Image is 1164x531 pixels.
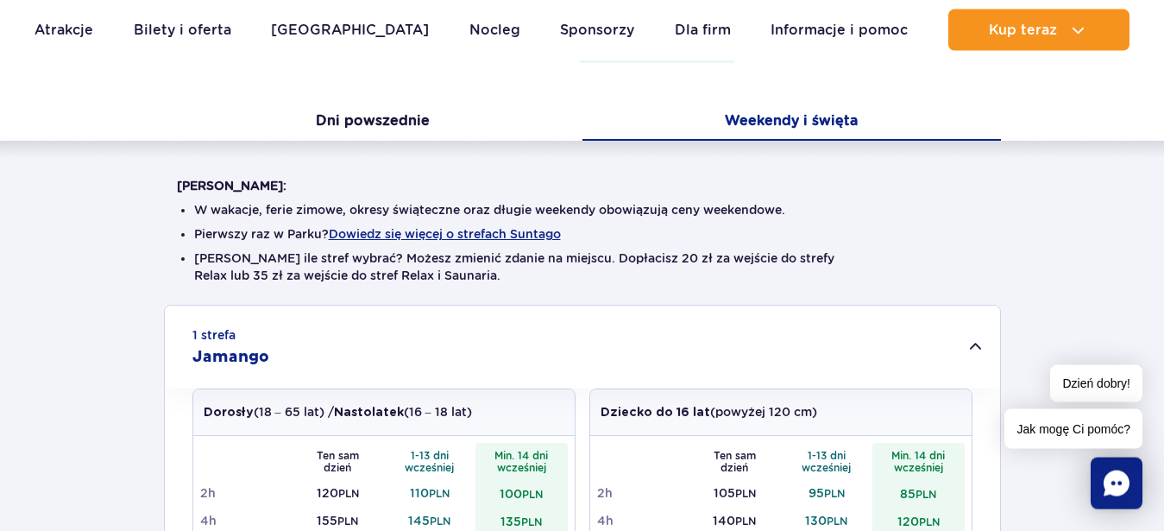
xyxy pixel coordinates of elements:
strong: [PERSON_NAME]: [177,179,286,193]
small: PLN [735,515,756,528]
li: [PERSON_NAME] ile stref wybrać? Możesz zmienić zdanie na miejscu. Dopłacisz 20 zł za wejście do s... [194,250,971,284]
td: 110 [384,479,476,507]
a: Informacje i pomoc [771,9,908,51]
th: 1-13 dni wcześniej [384,443,476,479]
small: PLN [429,487,450,500]
small: PLN [522,488,543,501]
button: Kup teraz [948,9,1129,51]
th: Ten sam dzień [292,443,384,479]
strong: Nastolatek [334,407,404,419]
small: PLN [521,515,542,528]
span: Dzień dobry! [1050,365,1142,402]
small: PLN [824,487,845,500]
th: 1-13 dni wcześniej [781,443,873,479]
th: Min. 14 dni wcześniej [475,443,568,479]
small: PLN [337,515,358,528]
span: Jak mogę Ci pomóc? [1004,409,1142,449]
td: 100 [475,479,568,507]
li: Pierwszy raz w Parku? [194,225,971,243]
td: 105 [689,479,781,507]
small: PLN [919,515,940,528]
a: [GEOGRAPHIC_DATA] [271,9,429,51]
span: Kup teraz [989,22,1057,38]
a: Dla firm [675,9,731,51]
button: Dni powszednie [164,104,582,141]
strong: Dziecko do 16 lat [601,407,710,419]
h2: Jamango [192,347,269,368]
button: Weekendy i święta [582,104,1001,141]
small: PLN [430,515,450,528]
a: Nocleg [469,9,520,51]
strong: Dorosły [204,407,254,419]
td: 120 [292,479,384,507]
a: Bilety i oferta [134,9,231,51]
a: Sponsorzy [560,9,634,51]
li: W wakacje, ferie zimowe, okresy świąteczne oraz długie weekendy obowiązują ceny weekendowe. [194,201,971,218]
td: 2h [597,479,689,507]
small: PLN [827,515,847,528]
td: 95 [781,479,873,507]
small: 1 strefa [192,326,236,344]
p: (powyżej 120 cm) [601,403,817,421]
div: Chat [1091,458,1142,509]
td: 85 [872,479,965,507]
p: (18 – 65 lat) / (16 – 18 lat) [204,403,472,421]
small: PLN [915,488,936,501]
small: PLN [735,487,756,500]
small: PLN [338,487,359,500]
th: Min. 14 dni wcześniej [872,443,965,479]
th: Ten sam dzień [689,443,781,479]
button: Dowiedz się więcej o strefach Suntago [329,227,561,241]
td: 2h [200,479,293,507]
a: Atrakcje [35,9,93,51]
